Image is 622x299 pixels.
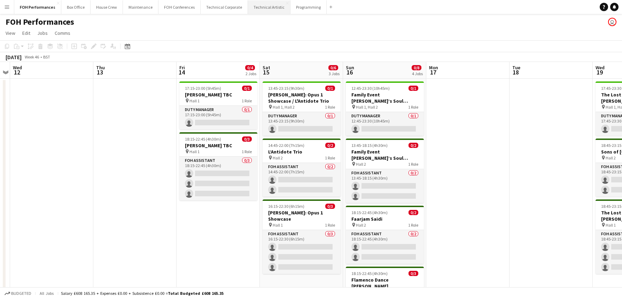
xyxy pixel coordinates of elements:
span: 0/3 [325,204,335,209]
span: 13:45-23:15 (9h30m) [268,86,304,91]
a: Jobs [34,29,50,38]
app-job-card: 14:45-22:00 (7h15m)0/2L’Antidote Trio Hall 21 RoleFOH Assistant0/214:45-22:00 (7h15m) [263,139,341,197]
span: 0/1 [409,86,418,91]
span: All jobs [38,291,55,296]
span: 12 [12,68,22,76]
span: 16:15-22:30 (6h15m) [268,204,304,209]
span: View [6,30,15,36]
span: 1 Role [408,162,418,167]
span: Hall 1, Hall 2 [273,104,295,110]
span: 1 Role [408,104,418,110]
span: Wed [13,64,22,71]
span: Total Budgeted £608 165.35 [168,291,224,296]
span: 0/2 [325,143,335,148]
span: Hall 1 [606,222,616,228]
app-job-card: 13:45-18:15 (4h30m)0/2Family Event [PERSON_NAME]’s Soul Assembly Hall 21 RoleFOH Assistant0/213:4... [346,139,424,203]
a: Edit [20,29,33,38]
app-card-role: FOH Assistant0/214:45-22:00 (7h15m) [263,163,341,197]
a: Comms [52,29,73,38]
span: Week 46 [23,54,40,60]
span: Mon [429,64,438,71]
span: Sat [263,64,270,71]
h3: [PERSON_NAME]: Opus 1 Showcase / L'Antidote Trio [263,92,341,104]
span: 1 Role [242,98,252,103]
h3: Family Event [PERSON_NAME]’s Soul Assembly [346,149,424,161]
a: View [3,29,18,38]
span: 16 [345,68,354,76]
app-card-role: FOH Assistant0/218:15-22:45 (4h30m) [346,230,424,264]
app-job-card: 18:15-22:45 (4h30m)0/3[PERSON_NAME] TBC Hall 11 RoleFOH Assistant0/318:15-22:45 (4h30m) [179,132,257,200]
span: Hall 2 [356,162,366,167]
button: Box Office [61,0,91,14]
span: Hall 1 [189,149,200,154]
span: 0/2 [409,143,418,148]
span: 18:15-22:45 (4h30m) [351,210,388,215]
button: Budgeted [3,290,32,297]
app-card-role: Duty Manager0/117:15-23:00 (5h45m) [179,106,257,129]
span: 14 [178,68,185,76]
app-job-card: 17:15-23:00 (5h45m)0/1[PERSON_NAME] TBC Hall 11 RoleDuty Manager0/117:15-23:00 (5h45m) [179,81,257,129]
span: 1 Role [325,222,335,228]
h3: [PERSON_NAME] TBC [179,92,257,98]
span: 13:45-18:15 (4h30m) [351,143,388,148]
app-card-role: FOH Assistant0/318:15-22:45 (4h30m) [179,157,257,200]
button: House Crew [91,0,123,14]
span: 1 Role [408,222,418,228]
span: Thu [96,64,105,71]
button: FOH Conferences [158,0,201,14]
div: Salary £608 165.35 + Expenses £0.00 + Subsistence £0.00 = [61,291,224,296]
span: Hall 2 [273,155,283,160]
span: 17:15-23:00 (5h45m) [185,86,221,91]
span: 0/3 [242,136,252,142]
span: Fri [179,64,185,71]
span: Budgeted [11,291,31,296]
app-job-card: 13:45-23:15 (9h30m)0/1[PERSON_NAME]: Opus 1 Showcase / L'Antidote Trio Hall 1, Hall 21 RoleDuty M... [263,81,341,136]
div: 4 Jobs [412,71,423,76]
span: Edit [22,30,30,36]
span: 18:15-22:45 (4h30m) [185,136,221,142]
app-job-card: 16:15-22:30 (6h15m)0/3[PERSON_NAME]: Opus 1 Showcase Hall 11 RoleFOH Assistant0/316:15-22:30 (6h15m) [263,199,341,274]
app-job-card: 18:15-22:45 (4h30m)0/2Faarjam Saidi Hall 21 RoleFOH Assistant0/218:15-22:45 (4h30m) [346,206,424,264]
span: Tue [512,64,520,71]
app-job-card: 12:45-23:30 (10h45m)0/1Family Event [PERSON_NAME]’s Soul Assembly / Flamenco Dance [PERSON_NAME] ... [346,81,424,136]
h1: FOH Performances [6,17,74,27]
span: 14:45-22:00 (7h15m) [268,143,304,148]
span: 18 [511,68,520,76]
span: 0/3 [409,271,418,276]
span: 1 Role [242,149,252,154]
h3: Family Event [PERSON_NAME]’s Soul Assembly / Flamenco Dance [PERSON_NAME] / [PERSON_NAME] [346,92,424,104]
span: Jobs [37,30,48,36]
span: 0/6 [328,65,338,70]
span: Wed [596,64,605,71]
span: 12:45-23:30 (10h45m) [351,86,390,91]
button: Programming [290,0,327,14]
app-card-role: Duty Manager0/112:45-23:30 (10h45m) [346,112,424,136]
span: Hall 2 [606,155,616,160]
app-user-avatar: Liveforce Admin [608,18,616,26]
span: Hall 1 [273,222,283,228]
span: Hall 2 [356,222,366,228]
span: 13 [95,68,105,76]
div: 2 Jobs [246,71,256,76]
button: Maintenance [123,0,158,14]
span: Comms [55,30,70,36]
span: Sun [346,64,354,71]
button: Technical Artistic [248,0,290,14]
span: 0/2 [409,210,418,215]
app-card-role: FOH Assistant0/316:15-22:30 (6h15m) [263,230,341,274]
span: 0/1 [242,86,252,91]
button: Technical Corporate [201,0,248,14]
span: 17 [428,68,438,76]
span: 0/1 [325,86,335,91]
h3: L’Antidote Trio [263,149,341,155]
span: 15 [262,68,270,76]
div: BST [43,54,50,60]
button: FOH Performances [14,0,61,14]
